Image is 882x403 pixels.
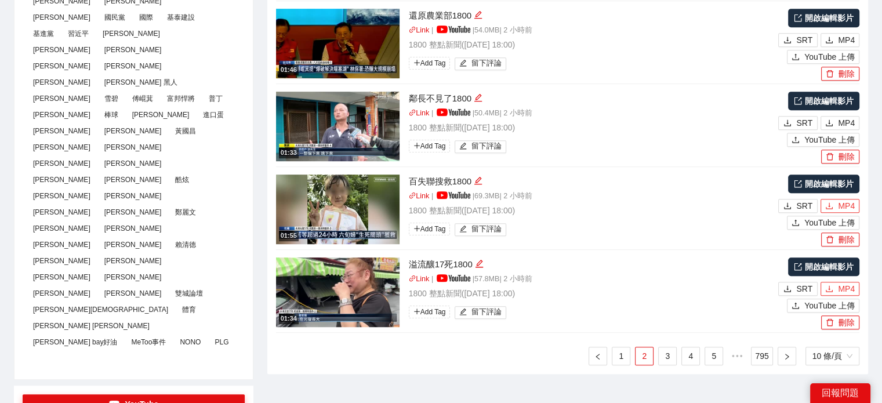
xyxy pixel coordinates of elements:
[409,257,776,271] div: 溢流釀17死1800
[28,125,95,137] span: [PERSON_NAME]
[455,57,506,70] button: edit留下評論
[728,347,746,365] span: •••
[409,25,776,37] p: | | 54.0 MB | 2 小時前
[821,315,859,329] button: delete刪除
[728,347,746,365] li: 向後 5 頁
[409,175,776,188] div: 百失聯搜救1800
[409,109,416,117] span: link
[100,255,166,267] span: [PERSON_NAME]
[455,223,506,236] button: edit留下評論
[28,287,95,300] span: [PERSON_NAME]
[409,191,776,202] p: | | 69.3 MB | 2 小時前
[279,65,299,75] div: 01:46
[783,119,792,128] span: download
[636,347,653,365] a: 2
[459,225,467,234] span: edit
[409,306,451,318] span: Add Tag
[794,263,802,271] span: export
[100,108,123,121] span: 棒球
[437,108,470,116] img: yt_logo_rgb_light.a676ea31.png
[658,347,677,365] li: 3
[279,148,299,158] div: 01:33
[409,274,776,285] p: | | 57.8 MB | 2 小時前
[778,116,818,130] button: downloadSRT
[28,336,122,348] span: [PERSON_NAME] bay好油
[804,216,855,229] span: YouTube 上傳
[170,125,201,137] span: 黃國昌
[100,173,166,186] span: [PERSON_NAME]
[778,33,818,47] button: downloadSRT
[787,299,859,313] button: uploadYouTube 上傳
[28,173,95,186] span: [PERSON_NAME]
[100,76,182,89] span: [PERSON_NAME] 黑人
[413,225,420,232] span: plus
[826,318,834,328] span: delete
[589,347,607,365] li: 上一頁
[413,142,420,149] span: plus
[821,67,859,81] button: delete刪除
[100,222,166,235] span: [PERSON_NAME]
[787,50,859,64] button: uploadYouTube 上傳
[100,271,166,284] span: [PERSON_NAME]
[787,133,859,147] button: uploadYouTube 上傳
[409,121,776,134] p: 1800 整點新聞 ( [DATE] 18:00 )
[792,302,800,311] span: upload
[409,192,416,199] span: link
[474,10,482,19] span: edit
[589,347,607,365] button: left
[783,353,790,360] span: right
[682,347,699,365] a: 4
[825,36,833,45] span: download
[28,320,154,332] span: [PERSON_NAME] [PERSON_NAME]
[28,303,173,316] span: [PERSON_NAME][DEMOGRAPHIC_DATA]
[778,347,796,365] li: 下一頁
[175,336,205,348] span: NONO
[792,219,800,228] span: upload
[796,199,812,212] span: SRT
[459,308,467,317] span: edit
[778,347,796,365] button: right
[100,238,166,251] span: [PERSON_NAME]
[437,191,470,199] img: yt_logo_rgb_light.a676ea31.png
[28,141,95,154] span: [PERSON_NAME]
[826,235,834,245] span: delete
[455,306,506,319] button: edit留下評論
[28,238,95,251] span: [PERSON_NAME]
[825,285,833,294] span: download
[28,92,95,105] span: [PERSON_NAME]
[821,150,859,164] button: delete刪除
[804,50,855,63] span: YouTube 上傳
[28,76,95,89] span: [PERSON_NAME]
[28,11,95,24] span: [PERSON_NAME]
[788,175,859,193] a: 開啟編輯影片
[135,11,158,24] span: 國際
[177,303,201,316] span: 體育
[752,347,772,365] a: 795
[409,38,776,51] p: 1800 整點新聞 ( [DATE] 18:00 )
[409,92,776,106] div: 鄰長不見了1800
[612,347,630,365] a: 1
[413,308,420,315] span: plus
[279,314,299,324] div: 01:34
[474,176,482,185] span: edit
[796,34,812,46] span: SRT
[821,116,859,130] button: downloadMP4
[276,257,400,327] img: ed716ad5-7f24-4aca-961f-d3a1b45f06ed.jpg
[826,153,834,162] span: delete
[778,282,818,296] button: downloadSRT
[409,287,776,300] p: 1800 整點新聞 ( [DATE] 18:00 )
[825,202,833,211] span: download
[794,180,802,188] span: export
[204,92,227,105] span: 普丁
[28,60,95,72] span: [PERSON_NAME]
[100,157,166,170] span: [PERSON_NAME]
[276,92,400,161] img: 538b8094-4041-48bb-9f46-4f21462d366b.jpg
[409,26,416,34] span: link
[100,60,166,72] span: [PERSON_NAME]
[409,57,451,70] span: Add Tag
[100,92,123,105] span: 雪碧
[409,223,451,235] span: Add Tag
[28,222,95,235] span: [PERSON_NAME]
[162,92,199,105] span: 富邦悍將
[437,26,470,33] img: yt_logo_rgb_light.a676ea31.png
